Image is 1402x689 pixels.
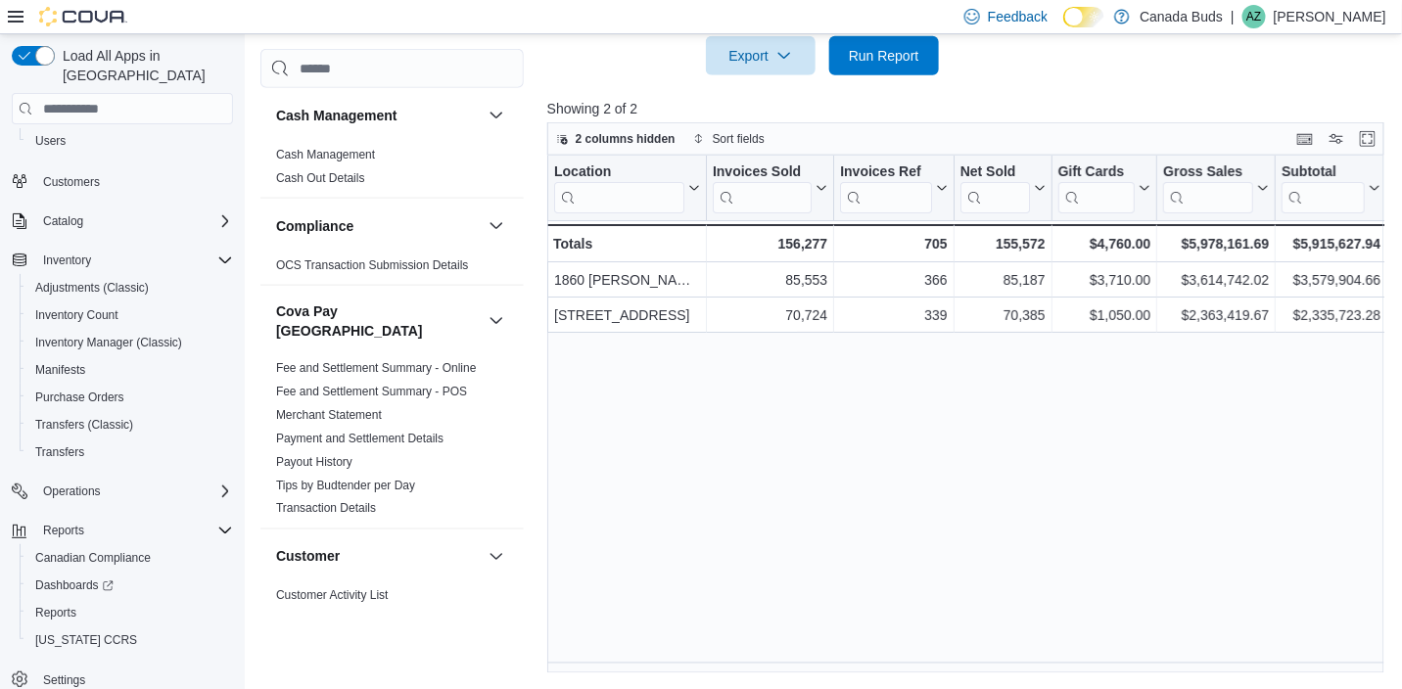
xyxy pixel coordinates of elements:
[485,104,508,127] button: Cash Management
[35,632,137,648] span: [US_STATE] CCRS
[27,303,126,327] a: Inventory Count
[1242,5,1266,28] div: Aaron Zgud
[43,253,91,268] span: Inventory
[27,628,145,652] a: [US_STATE] CCRS
[849,46,919,66] span: Run Report
[554,163,684,182] div: Location
[27,574,121,597] a: Dashboards
[260,143,524,198] div: Cash Management
[713,163,812,213] div: Invoices Sold
[276,360,477,376] span: Fee and Settlement Summary - Online
[713,303,827,327] div: 70,724
[27,331,190,354] a: Inventory Manager (Classic)
[27,386,132,409] a: Purchase Orders
[276,454,352,470] span: Payout History
[1356,127,1379,151] button: Enter fullscreen
[276,106,397,125] h3: Cash Management
[276,385,467,398] a: Fee and Settlement Summary - POS
[35,209,91,233] button: Catalog
[27,546,233,570] span: Canadian Compliance
[840,163,931,182] div: Invoices Ref
[1163,163,1269,213] button: Gross Sales
[959,163,1045,213] button: Net Sold
[1057,303,1150,327] div: $1,050.00
[27,331,233,354] span: Inventory Manager (Classic)
[35,362,85,378] span: Manifests
[554,163,700,213] button: Location
[4,166,241,195] button: Customers
[1163,163,1253,213] div: Gross Sales
[35,519,92,542] button: Reports
[840,268,947,292] div: 366
[1163,268,1269,292] div: $3,614,742.02
[959,303,1045,327] div: 70,385
[576,131,676,147] span: 2 columns hidden
[1325,127,1348,151] button: Display options
[35,577,114,593] span: Dashboards
[35,307,118,323] span: Inventory Count
[260,253,524,285] div: Compliance
[27,303,233,327] span: Inventory Count
[276,455,352,469] a: Payout History
[1163,303,1269,327] div: $2,363,419.67
[276,588,389,604] span: Customer Activity List
[20,329,241,356] button: Inventory Manager (Classic)
[276,170,365,186] span: Cash Out Details
[35,480,109,503] button: Operations
[1282,232,1380,255] div: $5,915,627.94
[554,268,700,292] div: 1860 [PERSON_NAME] Line
[35,480,233,503] span: Operations
[959,268,1045,292] div: 85,187
[27,601,233,624] span: Reports
[20,626,241,654] button: [US_STATE] CCRS
[1063,7,1104,27] input: Dark Mode
[35,168,233,193] span: Customers
[27,574,233,597] span: Dashboards
[554,163,684,213] div: Location
[685,127,772,151] button: Sort fields
[35,519,233,542] span: Reports
[276,384,467,399] span: Fee and Settlement Summary - POS
[1163,232,1269,255] div: $5,978,161.69
[713,232,827,255] div: 156,277
[35,390,124,405] span: Purchase Orders
[27,628,233,652] span: Washington CCRS
[1274,5,1386,28] p: [PERSON_NAME]
[276,258,469,272] a: OCS Transaction Submission Details
[713,163,812,182] div: Invoices Sold
[1057,163,1135,213] div: Gift Card Sales
[718,36,804,75] span: Export
[713,163,827,213] button: Invoices Sold
[276,502,376,516] a: Transaction Details
[260,356,524,528] div: Cova Pay [GEOGRAPHIC_DATA]
[485,309,508,333] button: Cova Pay [GEOGRAPHIC_DATA]
[1057,163,1135,182] div: Gift Cards
[276,148,375,161] a: Cash Management
[1282,268,1380,292] div: $3,579,904.66
[276,408,382,422] a: Merchant Statement
[547,99,1393,118] p: Showing 2 of 2
[1063,27,1064,28] span: Dark Mode
[1293,127,1317,151] button: Keyboard shortcuts
[27,129,233,153] span: Users
[829,36,939,75] button: Run Report
[548,127,683,151] button: 2 columns hidden
[20,599,241,626] button: Reports
[43,523,84,538] span: Reports
[35,605,76,620] span: Reports
[35,133,66,149] span: Users
[840,303,947,327] div: 339
[1282,163,1365,213] div: Subtotal
[35,280,149,296] span: Adjustments (Classic)
[276,301,481,341] button: Cova Pay [GEOGRAPHIC_DATA]
[55,46,233,85] span: Load All Apps in [GEOGRAPHIC_DATA]
[35,444,84,460] span: Transfers
[43,174,100,190] span: Customers
[1057,268,1150,292] div: $3,710.00
[840,163,931,213] div: Invoices Ref
[35,209,233,233] span: Catalog
[276,106,481,125] button: Cash Management
[276,216,481,236] button: Compliance
[43,672,85,688] span: Settings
